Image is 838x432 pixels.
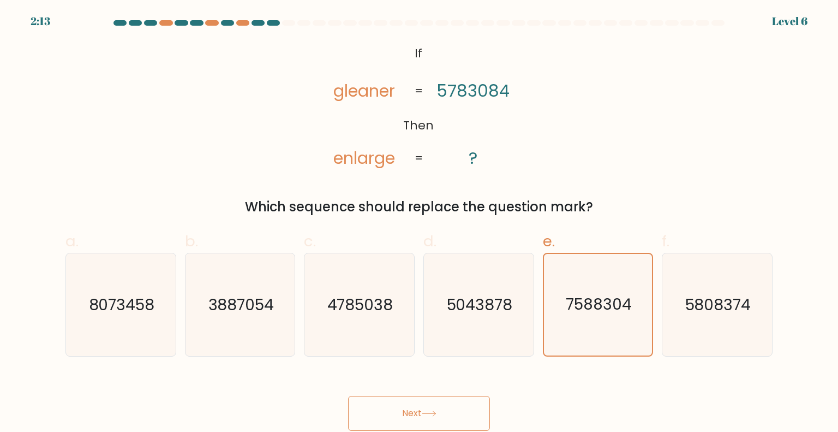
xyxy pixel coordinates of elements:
[685,293,751,315] text: 5808374
[415,82,423,99] tspan: =
[304,230,316,252] span: c.
[662,230,669,252] span: f.
[31,13,50,29] div: 2:13
[208,293,274,315] text: 3887054
[415,150,423,167] tspan: =
[348,396,490,431] button: Next
[333,146,395,170] tspan: enlarge
[447,293,513,315] text: 5043878
[89,293,155,315] text: 8073458
[566,294,632,315] text: 7588304
[333,79,395,103] tspan: gleaner
[772,13,807,29] div: Level 6
[543,230,555,252] span: e.
[415,45,423,62] tspan: If
[423,230,436,252] span: d.
[65,230,79,252] span: a.
[404,117,434,134] tspan: Then
[437,79,510,103] tspan: 5783084
[327,293,393,315] text: 4785038
[185,230,198,252] span: b.
[72,197,766,217] div: Which sequence should replace the question mark?
[314,42,524,171] svg: @import url('[URL][DOMAIN_NAME]);
[469,146,478,170] tspan: ?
